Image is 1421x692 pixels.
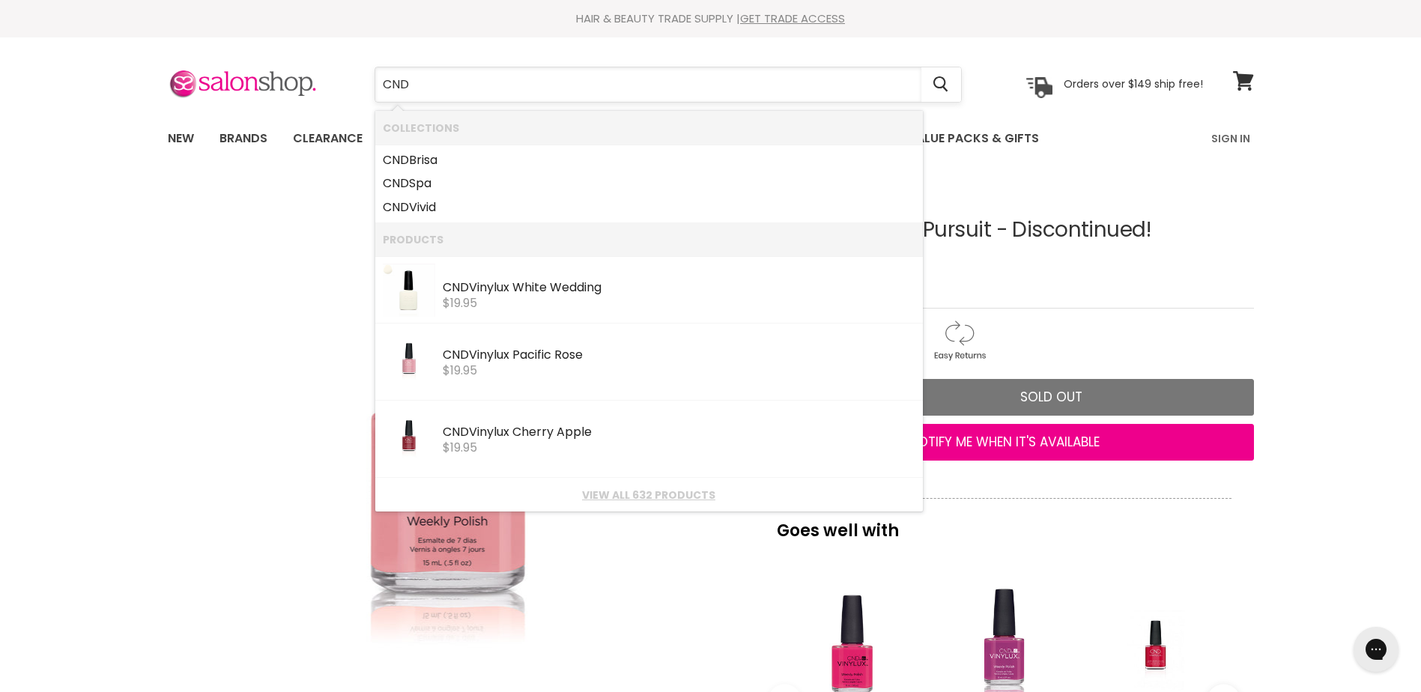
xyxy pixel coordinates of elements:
[777,498,1231,547] p: Goes well with
[1346,622,1406,677] iframe: Gorgias live chat messenger
[849,379,1254,416] button: Sold out
[443,279,469,296] b: CND
[375,222,923,256] li: Products
[375,324,923,401] li: Products: CND Vinylux Pacific Rose
[157,117,1127,160] ul: Main menu
[386,408,431,471] img: SqurqLLQ_200x.jpg
[443,425,915,441] div: Vinylux Cherry Apple
[383,489,915,501] a: View all 632 products
[921,67,961,102] button: Search
[754,219,1254,242] h1: CND Vinylux Pink Pursuit - Discontinued!
[149,117,1273,160] nav: Main
[443,439,477,456] span: $19.95
[157,123,205,154] a: New
[383,151,409,169] b: CND
[375,67,962,103] form: Product
[1020,388,1082,406] span: Sold out
[375,145,923,172] li: Collections: CND Brisa
[1064,77,1203,91] p: Orders over $149 ship free!
[375,478,923,512] li: View All
[383,174,409,192] b: CND
[443,423,469,440] b: CND
[443,362,477,379] span: $19.95
[897,123,1050,154] a: Value Packs & Gifts
[1202,123,1259,154] a: Sign In
[443,348,915,364] div: Vinylux Pacific Rose
[443,346,469,363] b: CND
[383,195,915,219] a: Vivid
[443,294,477,312] span: $19.95
[375,67,921,102] input: Search
[383,172,915,195] a: Spa
[208,123,279,154] a: Brands
[149,11,1273,26] div: HAIR & BEAUTY TRADE SUPPLY |
[754,424,1254,461] button: NOTIFY ME WHEN IT'S AVAILABLE
[740,10,845,26] a: GET TRADE ACCESS
[383,264,435,317] img: Screenshot2025-09-03at12.03.34pm_200x.png
[386,331,431,394] img: Vz7r1jww_200x.jpg
[375,195,923,223] li: Collections: CND Vivid
[282,123,374,154] a: Clearance
[375,111,923,145] li: Collections
[375,401,923,478] li: Products: CND Vinylux Cherry Apple
[383,148,915,172] a: Brisa
[375,256,923,324] li: Products: CND Vinylux White Wedding
[383,198,409,216] b: CND
[919,318,999,363] img: returns.gif
[375,172,923,195] li: Collections: CND Spa
[443,281,915,297] div: Vinylux White Wedding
